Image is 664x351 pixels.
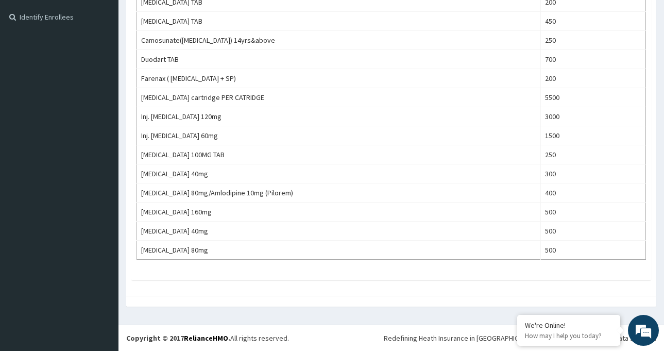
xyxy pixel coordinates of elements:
[184,333,228,343] a: RelianceHMO
[169,5,194,30] div: Minimize live chat window
[541,69,646,88] td: 200
[541,88,646,107] td: 5500
[384,333,656,343] div: Redefining Heath Insurance in [GEOGRAPHIC_DATA] using Telemedicine and Data Science!
[137,107,541,126] td: Inj. [MEDICAL_DATA] 120mg
[541,164,646,183] td: 300
[137,31,541,50] td: Camosunate([MEDICAL_DATA]) 14yrs&above
[19,52,42,77] img: d_794563401_company_1708531726252_794563401
[137,222,541,241] td: [MEDICAL_DATA] 40mg
[525,321,612,330] div: We're Online!
[541,203,646,222] td: 500
[137,88,541,107] td: [MEDICAL_DATA] cartridge PER CATRIDGE
[137,145,541,164] td: [MEDICAL_DATA] 100MG TAB
[137,50,541,69] td: Duodart TAB
[541,241,646,260] td: 500
[541,50,646,69] td: 700
[541,12,646,31] td: 450
[137,203,541,222] td: [MEDICAL_DATA] 160mg
[137,126,541,145] td: Inj. [MEDICAL_DATA] 60mg
[54,58,173,71] div: Chat with us now
[541,31,646,50] td: 250
[541,107,646,126] td: 3000
[5,238,196,274] textarea: Type your message and hit 'Enter'
[118,325,664,351] footer: All rights reserved.
[126,333,230,343] strong: Copyright © 2017 .
[541,222,646,241] td: 500
[137,12,541,31] td: [MEDICAL_DATA] TAB
[541,126,646,145] td: 1500
[60,108,142,212] span: We're online!
[525,331,612,340] p: How may I help you today?
[541,145,646,164] td: 250
[541,183,646,203] td: 400
[137,69,541,88] td: Farenax ( [MEDICAL_DATA] + SP)
[137,241,541,260] td: [MEDICAL_DATA] 80mg
[137,183,541,203] td: [MEDICAL_DATA] 80mg/Amlodipine 10mg (Pilorem)
[137,164,541,183] td: [MEDICAL_DATA] 40mg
